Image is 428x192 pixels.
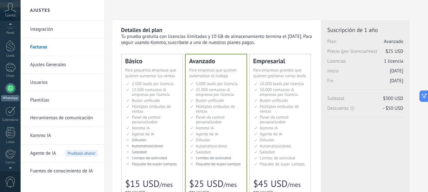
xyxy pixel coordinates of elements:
span: Subtotal [327,96,403,105]
span: Panel de control personalizable [132,115,161,125]
a: Ajustes Generales [30,56,98,74]
span: Kommo IA [132,125,150,131]
div: Correo [1,161,20,165]
span: Inicio [327,68,403,78]
div: Panel [1,31,20,35]
a: Facturas [30,38,98,56]
span: $300 USD [383,96,403,102]
span: Agente de IA [30,145,56,162]
span: Múltiples embudos de ventas [132,104,171,114]
span: Licencias [327,58,403,68]
div: Básico [125,58,179,64]
span: $25 USD [386,48,403,54]
span: Pruébalo ahora! [65,150,98,157]
div: Empresarial [253,58,307,64]
li: Kommo IA [21,127,104,145]
span: Salesbot [132,149,147,155]
span: Descuento [327,105,403,111]
span: Límites de actividad [196,155,231,161]
li: Herramientas de comunicación [21,109,104,127]
span: Kommo IA [260,125,278,131]
a: Kommo IA [30,127,98,145]
span: Kommo IA [196,125,214,131]
span: Múltiples embudos de ventas [196,104,235,114]
div: Tu prueba gratuita con licencias ilimitadas y 10 GB de almacenamiento termina el [DATE]. Para seg... [121,34,313,46]
div: Listas [1,140,20,144]
span: Precio (por licencia/mes) [327,48,403,58]
span: 2.500 leads por licencia [132,81,174,86]
span: [DATE] [390,78,403,84]
span: Automatizaciónes [132,143,163,149]
span: Paquete de super campos [132,161,177,167]
span: $15 USD [125,178,159,190]
span: Automatizaciónes [196,143,227,149]
span: Buzón unificado [132,98,160,103]
span: Difusión [260,137,274,143]
div: Chats [1,74,20,78]
span: Salesbot [196,149,211,155]
span: 5.000 leads por licencia [196,81,238,86]
div: WhatsApp [1,95,19,101]
div: Calendario [1,118,20,122]
span: Difusión [132,137,146,143]
span: - $50 USD [383,105,403,111]
b: Detalles del plan [121,26,162,34]
span: 10.000 leads por licencia [260,81,304,86]
span: Paquete de super campos [260,161,305,167]
span: Fin [327,78,403,88]
div: Avanzado [189,58,243,64]
span: $45 USD [253,178,287,190]
a: Herramientas de comunicación [30,109,98,127]
span: Agente de IA [132,131,154,137]
span: Automatizaciónes [260,143,291,149]
li: Plantillas [21,91,104,109]
div: Leads [1,54,20,58]
span: Panel de control personalizable [196,115,225,125]
li: Usuarios [21,74,104,91]
li: Ajustes Generales [21,56,104,74]
span: Para pequeñas empresas que quieren aumentar las ventas [125,67,176,78]
span: Plan [327,39,403,48]
a: Agente de IA Pruébalo ahora! [30,145,98,162]
span: Agente de IA [260,131,282,137]
span: /mes [223,181,237,189]
span: /mes [159,181,173,189]
span: Para empresas que quieren automatizar el trabajo [189,67,237,78]
span: /mes [287,181,301,189]
span: Límites de actividad [260,155,295,161]
span: Agente de IA [196,131,218,137]
span: 25.000 contactos & empresas por licencia [196,87,234,97]
a: Integración [30,21,98,38]
a: Usuarios [30,74,98,91]
span: Límites de actividad [132,155,167,161]
a: Plantillas [30,91,98,109]
span: [DATE] [390,68,403,74]
li: Agente de IA [21,145,104,162]
span: Panel de control personalizable [260,115,289,125]
span: Buzón unificado [260,98,288,103]
span: Múltiples embudos de ventas [260,104,299,114]
li: Fuentes de conocimiento de IA [21,162,104,180]
span: Para empresas grandes que quieren gestionar varios leads [253,67,306,78]
span: Buzón unificado [196,98,224,103]
a: Fuentes de conocimiento de IA [30,162,98,180]
span: Cuenta [5,14,16,18]
span: 50.000 contactos & empresas por licencia [260,87,298,97]
span: Suscripción de 1 año [327,26,403,34]
span: Paquete de super campos [196,161,241,167]
span: $25 USD [189,178,223,190]
li: Integración [21,21,104,38]
span: Difusión [196,137,210,143]
span: 12.500 contactos & empresas por licencia [132,87,170,97]
li: Facturas [21,38,104,56]
span: Salesbot [260,149,275,155]
span: Avanzado [384,39,403,45]
span: 1 licencia [384,58,403,64]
